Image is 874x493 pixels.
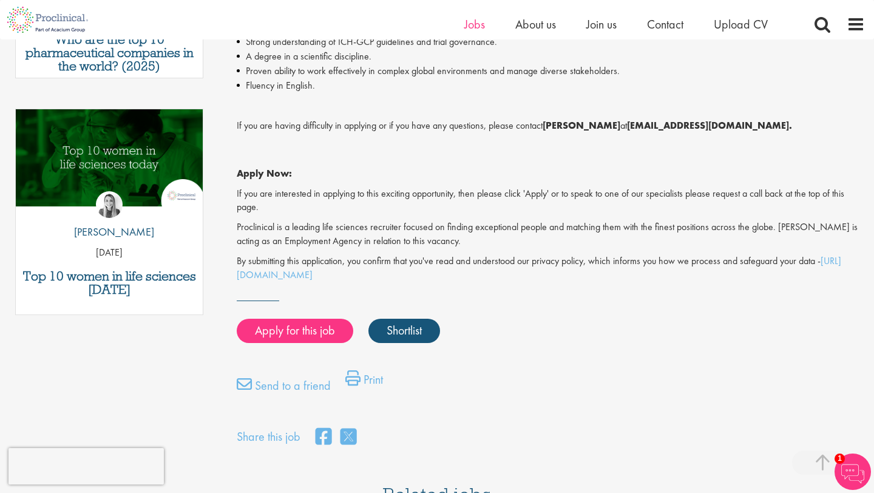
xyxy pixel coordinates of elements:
[8,448,164,484] iframe: reCAPTCHA
[237,254,865,282] p: By submitting this application, you confirm that you've read and understood our privacy policy, w...
[16,109,203,206] img: Top 10 women in life sciences today
[237,119,865,133] p: If you are having difficulty in applying or if you have any questions, please contact at
[96,191,123,218] img: Hannah Burke
[237,319,353,343] a: Apply for this job
[237,428,300,446] label: Share this job
[16,246,203,260] p: [DATE]
[237,167,292,180] strong: Apply Now:
[237,254,841,281] a: [URL][DOMAIN_NAME]
[316,424,331,450] a: share on facebook
[237,220,865,248] p: Proclinical is a leading life sciences recruiter focused on finding exceptional people and matchi...
[237,78,865,93] li: Fluency in English.
[340,424,356,450] a: share on twitter
[647,16,683,32] a: Contact
[586,16,617,32] a: Join us
[714,16,768,32] a: Upload CV
[65,191,154,246] a: Hannah Burke [PERSON_NAME]
[237,35,865,49] li: Strong understanding of ICH-GCP guidelines and trial governance.
[345,370,383,395] a: Print
[22,33,197,73] a: Who are the top 10 pharmaceutical companies in the world? (2025)
[515,16,556,32] a: About us
[237,187,865,215] p: If you are interested in applying to this exciting opportunity, then please click 'Apply' or to s...
[237,376,331,401] a: Send to a friend
[835,454,845,464] span: 1
[627,119,792,132] strong: [EMAIL_ADDRESS][DOMAIN_NAME].
[16,109,203,217] a: Link to a post
[543,119,620,132] strong: [PERSON_NAME]
[237,49,865,64] li: A degree in a scientific discipline.
[22,270,197,296] a: Top 10 women in life sciences [DATE]
[65,224,154,240] p: [PERSON_NAME]
[835,454,871,490] img: Chatbot
[464,16,485,32] a: Jobs
[237,64,865,78] li: Proven ability to work effectively in complex global environments and manage diverse stakeholders.
[368,319,440,343] a: Shortlist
